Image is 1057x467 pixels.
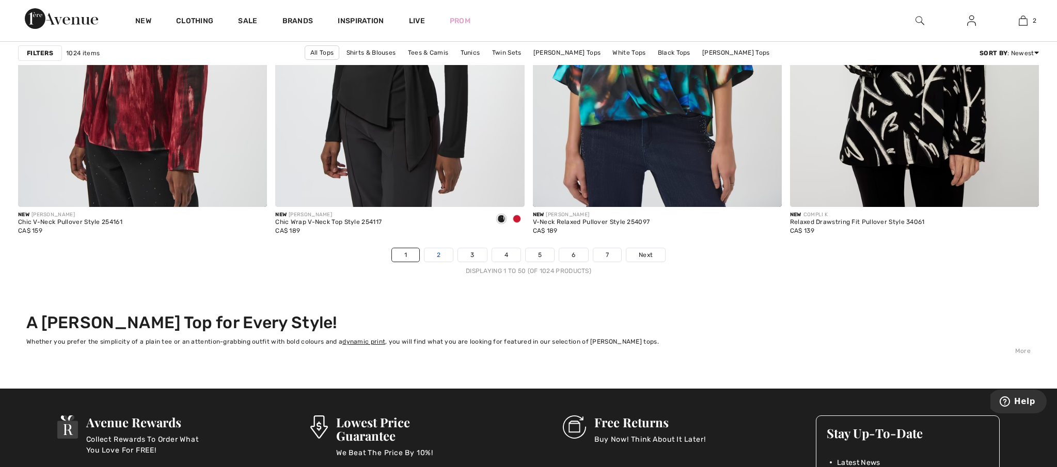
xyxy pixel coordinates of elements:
[790,219,925,226] div: Relaxed Drawstring Fit Pullover Style 34061
[275,219,382,226] div: Chic Wrap V-Neck Top Style 254117
[528,46,606,59] a: [PERSON_NAME] Tops
[57,415,78,439] img: Avenue Rewards
[533,211,650,219] div: [PERSON_NAME]
[526,248,554,262] a: 5
[18,227,42,234] span: CA$ 159
[18,211,122,219] div: [PERSON_NAME]
[18,212,29,218] span: New
[980,49,1039,58] div: : Newest
[790,212,801,218] span: New
[86,434,212,455] p: Collect Rewards To Order What You Love For FREE!
[86,415,212,429] h3: Avenue Rewards
[282,17,313,27] a: Brands
[790,211,925,219] div: COMPLI K
[18,248,1039,276] nav: Page navigation
[338,17,384,27] span: Inspiration
[27,49,53,58] strong: Filters
[458,248,486,262] a: 3
[424,248,453,262] a: 2
[1033,16,1036,25] span: 2
[341,46,401,59] a: Shirts & Blouses
[66,49,100,58] span: 1024 items
[1019,14,1028,27] img: My Bag
[409,15,425,26] a: Live
[593,248,621,262] a: 7
[336,415,465,442] h3: Lowest Price Guarantee
[26,337,1031,346] div: Whether you prefer the simplicity of a plain tee or an attention-grabbing outfit with bold colour...
[697,46,775,59] a: [PERSON_NAME] Tops
[639,250,653,260] span: Next
[238,17,257,27] a: Sale
[980,50,1007,57] strong: Sort By
[310,415,328,439] img: Lowest Price Guarantee
[533,227,558,234] span: CA$ 189
[403,46,454,59] a: Tees & Camis
[653,46,696,59] a: Black Tops
[26,346,1031,356] div: More
[790,227,814,234] span: CA$ 139
[18,219,122,226] div: Chic V-Neck Pullover Style 254161
[998,14,1048,27] a: 2
[25,8,98,29] img: 1ère Avenue
[563,415,586,439] img: Free Returns
[827,426,989,440] h3: Stay Up-To-Date
[305,45,339,60] a: All Tops
[450,15,470,26] a: Prom
[607,46,651,59] a: White Tops
[967,14,976,27] img: My Info
[959,14,984,27] a: Sign In
[494,211,509,228] div: Black
[594,434,705,455] p: Buy Now! Think About It Later!
[533,212,544,218] span: New
[392,248,419,262] a: 1
[626,248,665,262] a: Next
[916,14,924,27] img: search the website
[455,46,485,59] a: Tunics
[26,313,1031,332] h2: A [PERSON_NAME] Top for Every Style!
[990,390,1047,415] iframe: Opens a widget where you can find more information
[176,17,213,27] a: Clothing
[135,17,151,27] a: New
[492,248,520,262] a: 4
[275,227,300,234] span: CA$ 189
[275,211,382,219] div: [PERSON_NAME]
[487,46,527,59] a: Twin Sets
[594,415,705,429] h3: Free Returns
[18,266,1039,276] div: Displaying 1 to 50 (of 1024 products)
[533,219,650,226] div: V-Neck Relaxed Pullover Style 254097
[559,248,588,262] a: 6
[342,338,385,345] a: dynamic print
[275,212,287,218] span: New
[509,211,525,228] div: Deep cherry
